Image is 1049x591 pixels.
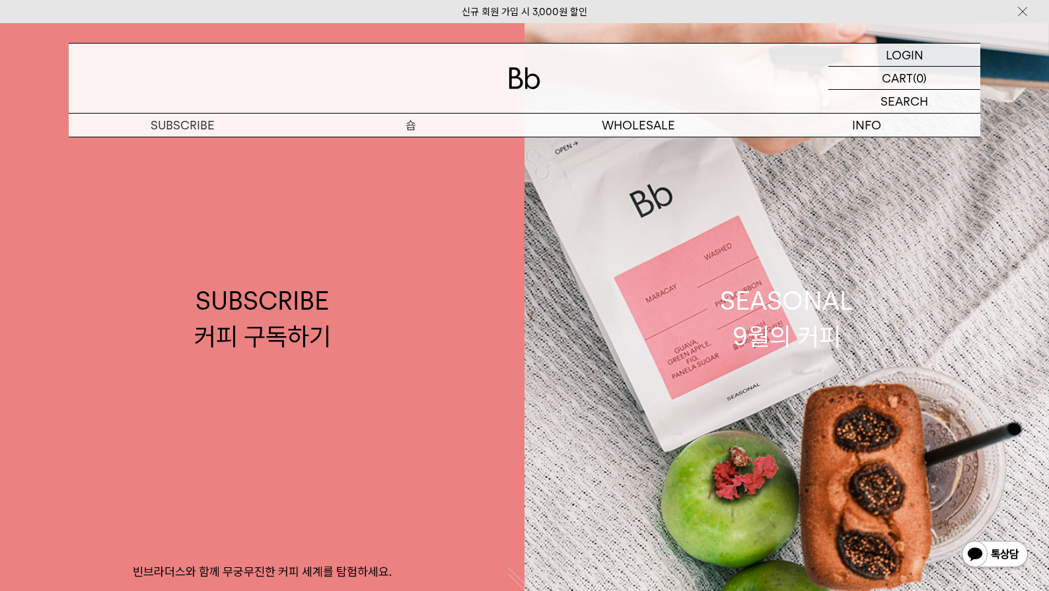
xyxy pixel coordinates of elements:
p: WHOLESALE [524,114,752,137]
a: 신규 회원 가입 시 3,000원 할인 [462,6,587,18]
a: SUBSCRIBE [69,114,297,137]
p: SEARCH [881,90,928,113]
img: 로고 [509,67,540,89]
p: (0) [913,67,927,89]
p: LOGIN [886,44,923,66]
img: 카카오톡 채널 1:1 채팅 버튼 [960,539,1029,571]
div: SUBSCRIBE 커피 구독하기 [194,283,331,353]
p: INFO [752,114,980,137]
div: SEASONAL 9월의 커피 [720,283,853,353]
a: 숍 [297,114,524,137]
a: LOGIN [828,44,980,67]
a: CART (0) [828,67,980,90]
p: CART [882,67,913,89]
